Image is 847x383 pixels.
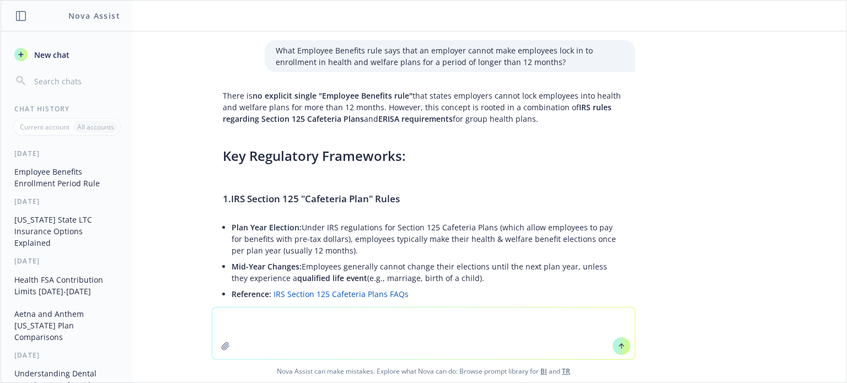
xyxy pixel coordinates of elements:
[232,261,302,272] span: Mid-Year Changes:
[5,360,842,382] span: Nova Assist can make mistakes. Explore what Nova can do: Browse prompt library for and
[276,45,624,68] p: What Employee Benefits rule says that an employer cannot make employees lock in to enrollment in ...
[32,73,120,89] input: Search chats
[223,192,624,206] h4: 1.
[32,49,69,61] span: New chat
[232,222,302,233] span: Plan Year Election:
[10,211,124,252] button: [US_STATE] State LTC Insurance Options Explained
[10,163,124,192] button: Employee Benefits Enrollment Period Rule
[1,350,133,360] div: [DATE]
[223,90,624,125] p: There is that states employers cannot lock employees into health and welfare plans for more than ...
[232,289,271,299] span: Reference:
[231,192,400,205] span: IRS Section 125 "Cafeteria Plan" Rules
[253,90,412,101] span: no explicit single "Employee Benefits rule"
[297,273,367,283] span: qualified life event
[77,122,114,132] p: All accounts
[1,197,133,206] div: [DATE]
[10,305,124,346] button: Aetna and Anthem [US_STATE] Plan Comparisons
[562,366,570,376] a: TR
[1,149,133,158] div: [DATE]
[68,10,120,21] h1: Nova Assist
[1,256,133,266] div: [DATE]
[10,271,124,300] button: Health FSA Contribution Limits [DATE]-[DATE]
[540,366,547,376] a: BI
[10,45,124,64] button: New chat
[223,147,624,165] h3: Key Regulatory Frameworks:
[20,122,69,132] p: Current account
[1,104,133,114] div: Chat History
[232,258,624,286] li: Employees generally cannot change their elections until the next plan year, unless they experienc...
[378,114,453,124] span: ERISA requirements
[232,219,624,258] li: Under IRS regulations for Section 125 Cafeteria Plans (which allow employees to pay for benefits ...
[274,289,409,299] a: IRS Section 125 Cafeteria Plans FAQs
